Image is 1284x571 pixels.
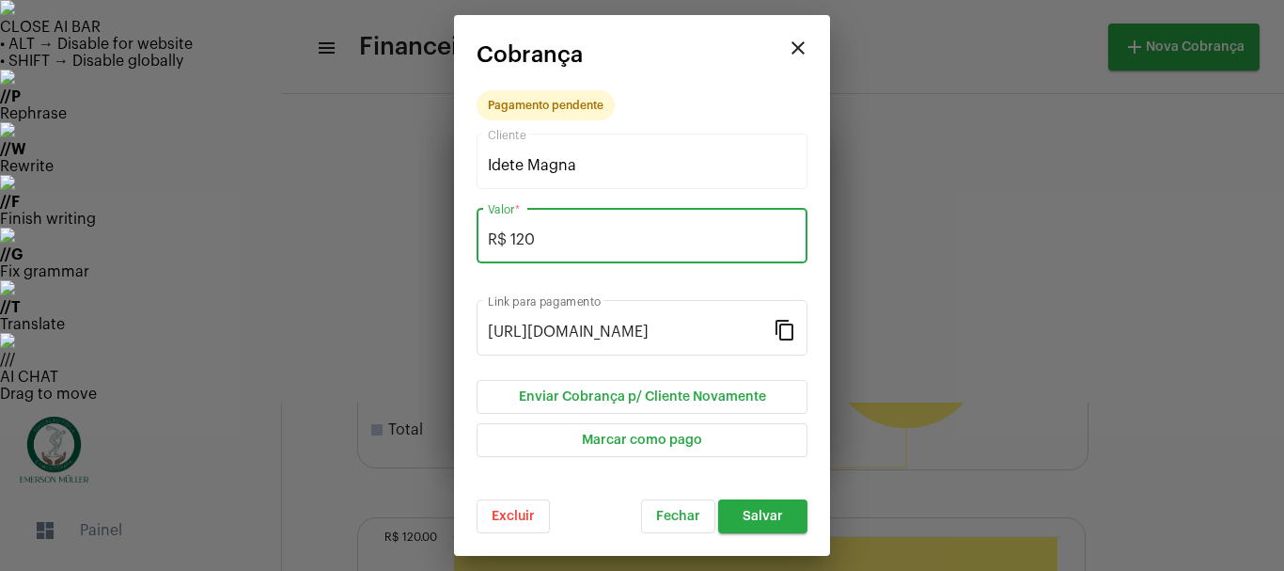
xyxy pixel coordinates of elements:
button: Excluir [477,500,550,533]
button: Salvar [718,500,807,533]
button: Fechar [641,500,715,533]
span: Marcar como pago [582,434,702,447]
button: Marcar como pago [477,423,807,457]
span: Enviar Cobrança p/ Cliente Novamente [519,390,766,404]
span: Fechar [656,510,700,523]
span: Salvar [743,510,783,523]
span: Excluir [492,510,535,523]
